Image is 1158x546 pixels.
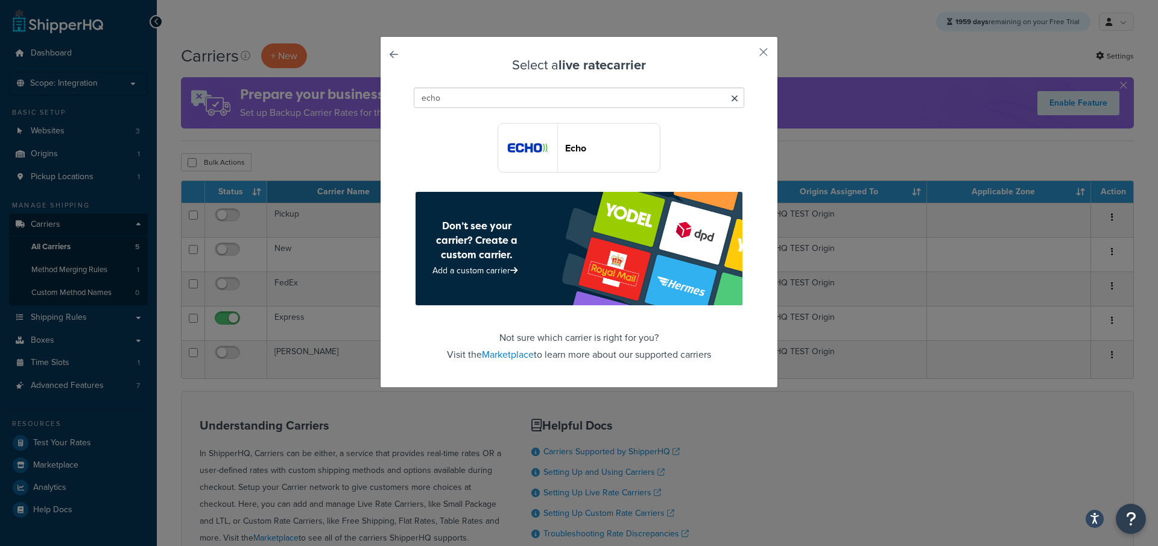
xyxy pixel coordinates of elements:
[565,142,660,154] header: Echo
[411,58,747,72] h3: Select a
[414,87,744,108] input: Search Carriers
[423,218,530,262] h4: Don’t see your carrier? Create a custom carrier.
[498,123,660,173] button: echoFreight logoEcho
[411,192,747,363] footer: Not sure which carrier is right for you? Visit the to learn more about our supported carriers
[432,264,520,277] a: Add a custom carrier
[1116,504,1146,534] button: Open Resource Center
[558,55,646,75] strong: live rate carrier
[731,90,738,107] span: Clear search query
[498,124,557,172] img: echoFreight logo
[482,348,534,361] a: Marketplace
